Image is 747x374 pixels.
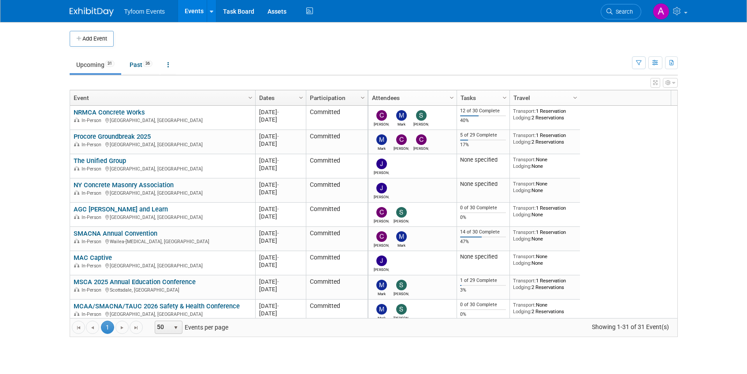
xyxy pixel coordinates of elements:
div: 0 of 30 Complete [460,302,506,308]
img: In-Person Event [74,239,79,243]
div: 1 of 29 Complete [460,278,506,284]
div: [GEOGRAPHIC_DATA], [GEOGRAPHIC_DATA] [74,213,251,221]
span: In-Person [82,142,104,148]
span: Transport: [513,302,536,308]
a: MCAA/SMACNA/TAUC 2026 Safety & Health Conference [74,302,240,310]
a: Participation [310,90,362,105]
div: [DATE] [259,133,302,140]
img: Jason Cuskelly [376,256,387,266]
a: Travel [513,90,574,105]
a: The Unified Group [74,157,126,165]
a: Upcoming31 [70,56,121,73]
img: In-Person Event [74,142,79,146]
div: [DATE] [259,230,302,237]
span: - [277,109,279,115]
span: 1 [101,321,114,334]
div: Steve Davis [394,218,409,223]
a: AGC [PERSON_NAME] and Learn [74,205,168,213]
a: Column Settings [245,90,255,104]
span: Column Settings [247,94,254,101]
div: 0 of 30 Complete [460,205,506,211]
div: 1 Reservation 2 Reservations [513,278,576,290]
div: Wailea-[MEDICAL_DATA], [GEOGRAPHIC_DATA] [74,237,251,245]
img: Chris Walker [376,231,387,242]
span: Lodging: [513,260,531,266]
a: Past36 [123,56,159,73]
div: 5 of 29 Complete [460,132,506,138]
div: 40% [460,118,506,124]
span: Column Settings [297,94,305,101]
a: Search [601,4,641,19]
img: Steve Davis [396,280,407,290]
a: Go to the first page [72,321,85,334]
img: In-Person Event [74,263,79,267]
div: [DATE] [259,116,302,123]
div: Chris Walker [413,145,429,151]
div: [DATE] [259,189,302,196]
span: In-Person [82,239,104,244]
span: Lodging: [513,115,531,121]
div: [GEOGRAPHIC_DATA], [GEOGRAPHIC_DATA] [74,310,251,318]
img: Corbin Nelson [376,110,387,121]
img: In-Person Event [74,190,79,195]
img: Angie Nichols [653,3,669,20]
div: Steve Davis [394,315,409,320]
div: 47% [460,239,506,245]
div: [DATE] [259,213,302,220]
span: Go to the last page [133,324,140,331]
span: Transport: [513,229,536,235]
a: Dates [259,90,300,105]
div: Mark Nelson [394,242,409,248]
img: Steve Davis [416,110,427,121]
div: [DATE] [259,310,302,317]
div: None 2 Reservations [513,302,576,315]
div: 1 Reservation None [513,229,576,242]
div: [DATE] [259,237,302,244]
span: Transport: [513,278,536,284]
div: [DATE] [259,254,302,261]
span: In-Person [82,311,104,317]
div: [DATE] [259,181,302,189]
img: In-Person Event [74,166,79,170]
div: [GEOGRAPHIC_DATA], [GEOGRAPHIC_DATA] [74,116,251,124]
img: In-Person Event [74,311,79,316]
img: Mark Nelson [376,304,387,315]
div: Corbin Nelson [374,121,389,126]
div: 1 Reservation 2 Reservations [513,108,576,121]
div: [DATE] [259,302,302,310]
div: None specified [460,253,506,260]
div: [DATE] [259,261,302,269]
div: 1 Reservation None [513,205,576,218]
span: Column Settings [501,94,508,101]
span: Go to the next page [119,324,126,331]
span: In-Person [82,166,104,172]
td: Committed [306,203,368,227]
div: None None [513,253,576,266]
img: Steve Davis [396,304,407,315]
div: 3% [460,287,506,293]
a: Column Settings [447,90,457,104]
div: 17% [460,142,506,148]
span: Transport: [513,253,536,259]
span: Events per page [143,321,237,334]
img: Corbin Nelson [396,134,407,145]
span: In-Person [82,287,104,293]
td: Committed [306,106,368,130]
div: 1 Reservation 2 Reservations [513,132,576,145]
span: select [172,324,179,331]
span: - [277,230,279,237]
span: - [277,181,279,188]
span: Transport: [513,156,536,163]
div: [DATE] [259,278,302,285]
span: Lodging: [513,139,531,145]
span: In-Person [82,215,104,220]
img: Mark Nelson [376,134,387,145]
img: Steve Davis [396,207,407,218]
img: Jason Cuskelly [376,183,387,193]
a: NY Concrete Masonry Association [74,181,174,189]
a: Tasks [461,90,504,105]
a: Go to the last page [130,321,143,334]
div: 0% [460,311,506,318]
td: Committed [306,130,368,154]
img: In-Person Event [74,118,79,122]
